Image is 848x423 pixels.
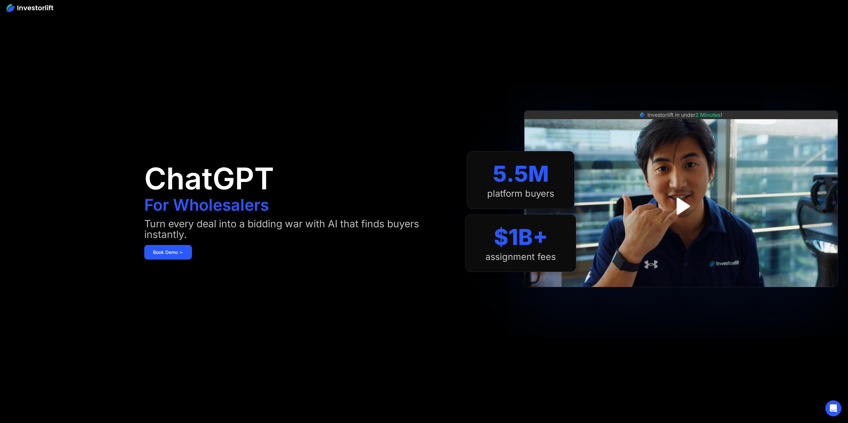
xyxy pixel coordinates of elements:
div: Investorlift in under ! [647,111,722,119]
div: platform buyers [487,188,554,199]
div: $1B+ [494,224,548,250]
div: Turn every deal into a bidding war with AI that finds buyers instantly. [144,218,452,240]
div: 5.5M [493,161,549,187]
div: Open Intercom Messenger [825,400,841,416]
a: Book Demo ➢ [144,245,192,260]
h1: For Wholesalers [144,197,269,213]
iframe: Customer reviews powered by Trustpilot [631,291,731,299]
h1: ChatGPT [144,164,274,194]
div: assignment fees [485,252,556,262]
span: 2 Minutes [695,111,721,118]
a: open lightbox [666,191,696,221]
